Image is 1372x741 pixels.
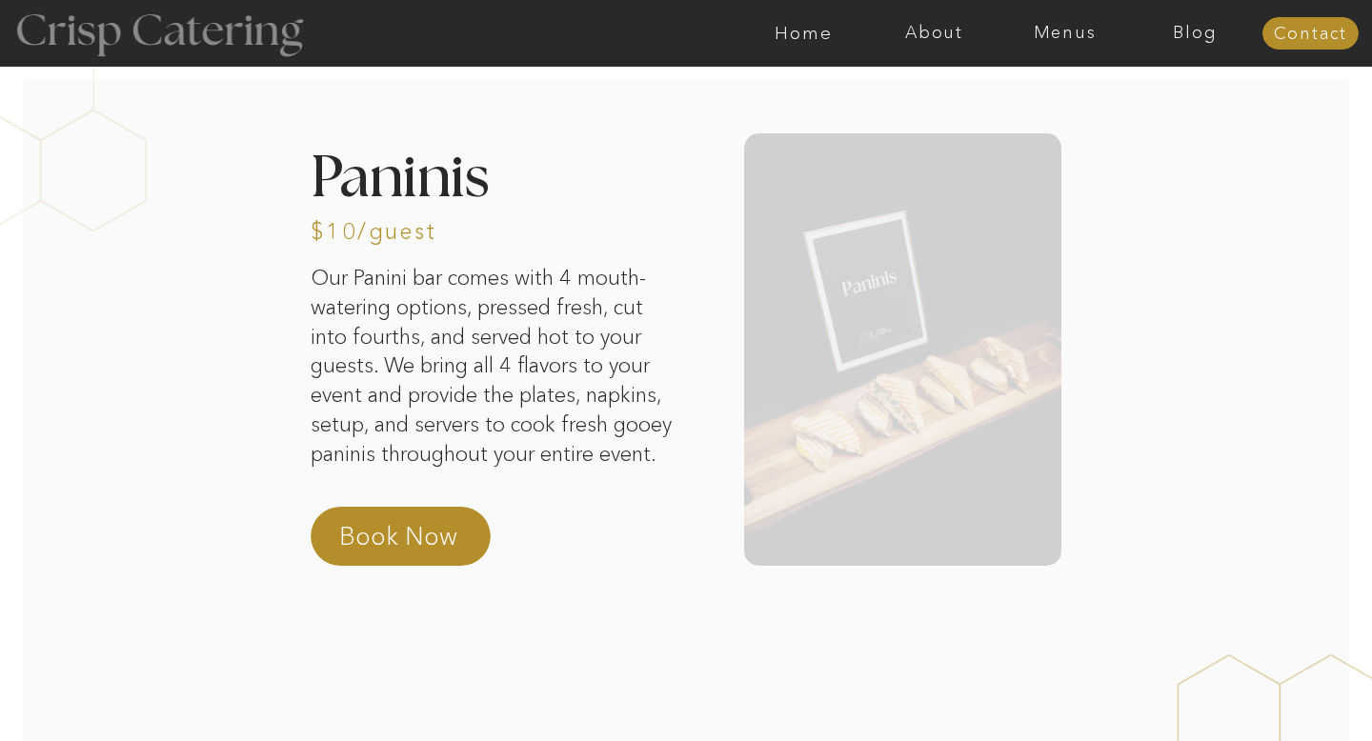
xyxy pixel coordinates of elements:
a: Blog [1130,24,1261,43]
a: Home [738,24,869,43]
a: About [869,24,999,43]
a: Book Now [339,519,507,565]
p: Our Panini bar comes with 4 mouth-watering options, pressed fresh, cut into fourths, and served h... [311,264,676,496]
a: Contact [1262,25,1359,44]
h3: $10/guest [311,220,419,238]
h2: Paninis [311,150,676,201]
a: Menus [999,24,1130,43]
